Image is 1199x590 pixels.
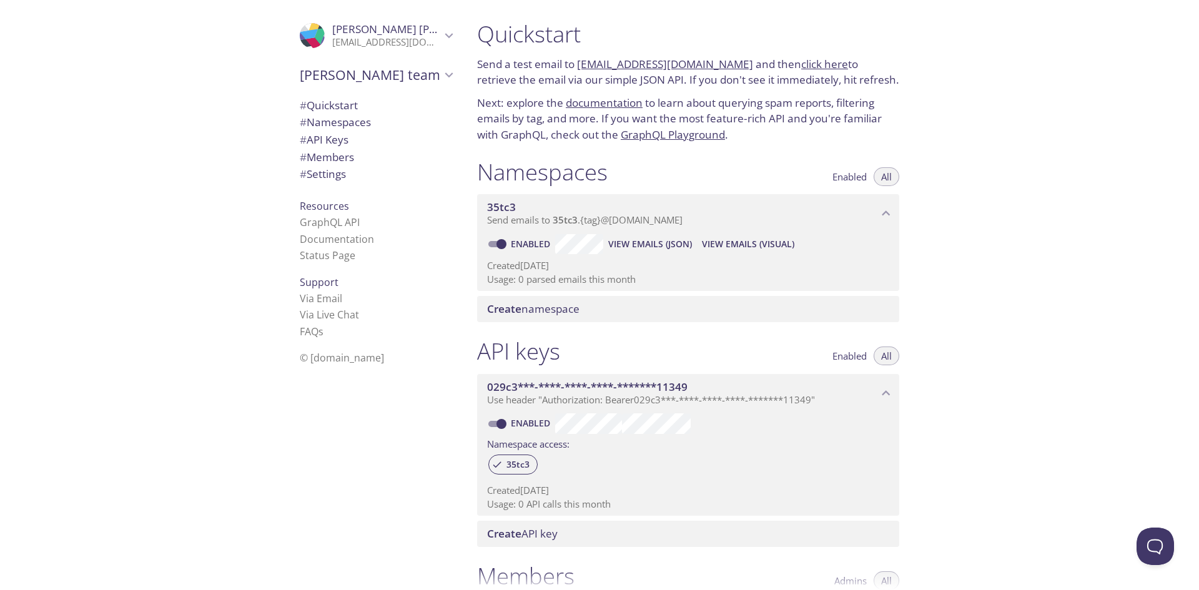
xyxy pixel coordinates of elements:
[702,237,794,252] span: View Emails (Visual)
[477,337,560,365] h1: API keys
[290,165,462,183] div: Team Settings
[290,15,462,56] div: Abukar Abdirahman
[300,115,371,129] span: Namespaces
[290,149,462,166] div: Members
[300,351,384,365] span: © [DOMAIN_NAME]
[300,150,354,164] span: Members
[825,167,874,186] button: Enabled
[290,131,462,149] div: API Keys
[332,36,441,49] p: [EMAIL_ADDRESS][DOMAIN_NAME]
[577,57,753,71] a: [EMAIL_ADDRESS][DOMAIN_NAME]
[300,292,342,305] a: Via Email
[488,455,538,474] div: 35tc3
[300,115,307,129] span: #
[300,308,359,322] a: Via Live Chat
[300,150,307,164] span: #
[300,98,307,112] span: #
[300,66,441,84] span: [PERSON_NAME] team
[300,167,307,181] span: #
[1137,528,1174,565] iframe: Help Scout Beacon - Open
[318,325,323,338] span: s
[487,484,889,497] p: Created [DATE]
[487,434,570,452] label: Namespace access:
[566,96,643,110] a: documentation
[300,167,346,181] span: Settings
[300,275,338,289] span: Support
[300,325,323,338] a: FAQ
[300,98,358,112] span: Quickstart
[477,158,608,186] h1: Namespaces
[477,95,899,143] p: Next: explore the to learn about querying spam reports, filtering emails by tag, and more. If you...
[290,59,462,91] div: Abukar's team
[487,302,580,316] span: namespace
[509,417,555,429] a: Enabled
[300,248,355,262] a: Status Page
[874,167,899,186] button: All
[697,234,799,254] button: View Emails (Visual)
[487,526,521,541] span: Create
[332,22,503,36] span: [PERSON_NAME] [PERSON_NAME]
[487,526,558,541] span: API key
[487,259,889,272] p: Created [DATE]
[499,459,537,470] span: 35tc3
[477,521,899,547] div: Create API Key
[608,237,692,252] span: View Emails (JSON)
[300,215,360,229] a: GraphQL API
[487,273,889,286] p: Usage: 0 parsed emails this month
[477,20,899,48] h1: Quickstart
[300,132,348,147] span: API Keys
[487,214,683,226] span: Send emails to . {tag} @[DOMAIN_NAME]
[300,232,374,246] a: Documentation
[603,234,697,254] button: View Emails (JSON)
[290,114,462,131] div: Namespaces
[477,296,899,322] div: Create namespace
[487,498,889,511] p: Usage: 0 API calls this month
[477,194,899,233] div: 35tc3 namespace
[477,562,575,590] h1: Members
[300,132,307,147] span: #
[621,127,725,142] a: GraphQL Playground
[290,97,462,114] div: Quickstart
[300,199,349,213] span: Resources
[487,302,521,316] span: Create
[509,238,555,250] a: Enabled
[801,57,848,71] a: click here
[874,347,899,365] button: All
[825,347,874,365] button: Enabled
[487,200,516,214] span: 35tc3
[553,214,578,226] span: 35tc3
[477,56,899,88] p: Send a test email to and then to retrieve the email via our simple JSON API. If you don't see it ...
